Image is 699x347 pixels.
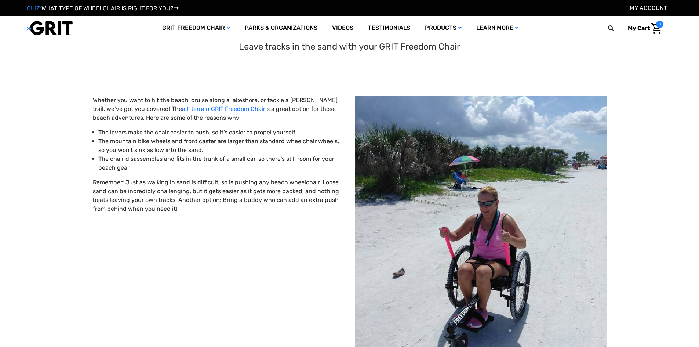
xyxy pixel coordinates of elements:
[630,4,667,11] a: Account
[27,5,179,12] a: QUIZ:WHAT TYPE OF WHEELCHAIR IS RIGHT FOR YOU?
[182,105,265,112] a: all-terrain GRIT Freedom Chair
[611,21,622,36] input: Search
[628,25,650,32] span: My Cart
[239,40,460,53] p: Leave tracks in the sand with your GRIT Freedom Chair
[98,128,344,137] p: The levers make the chair easier to push, so it’s easier to propel yourself.
[93,96,344,122] p: Whether you want to hit the beach, cruise along a lakeshore, or tackle a [PERSON_NAME] trail, we’...
[469,16,526,40] a: Learn More
[361,16,418,40] a: Testimonials
[237,16,325,40] a: Parks & Organizations
[98,155,344,172] p: The chair disassembles and fits in the trunk of a small car, so there’s still room for your beach...
[155,16,237,40] a: GRIT Freedom Chair
[656,21,663,28] span: 0
[27,5,41,12] span: QUIZ:
[325,16,361,40] a: Videos
[98,137,344,155] p: The mountain bike wheels and front caster are larger than standard wheelchair wheels, so you won’...
[418,16,469,40] a: Products
[622,21,663,36] a: Cart with 0 items
[27,21,73,36] img: GRIT All-Terrain Wheelchair and Mobility Equipment
[651,23,662,34] img: Cart
[93,178,344,213] p: Remember: Just as walking in sand is difficult, so is pushing any beach wheelchair. Loose sand ca...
